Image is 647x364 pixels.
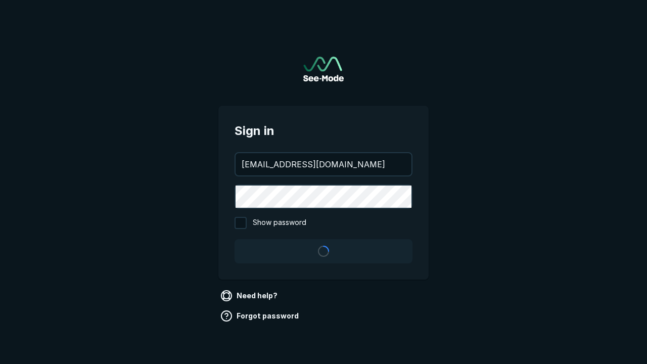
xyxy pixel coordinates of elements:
img: See-Mode Logo [303,57,344,81]
a: Forgot password [218,308,303,324]
a: Need help? [218,288,282,304]
span: Show password [253,217,306,229]
input: your@email.com [236,153,411,175]
span: Sign in [235,122,412,140]
a: Go to sign in [303,57,344,81]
